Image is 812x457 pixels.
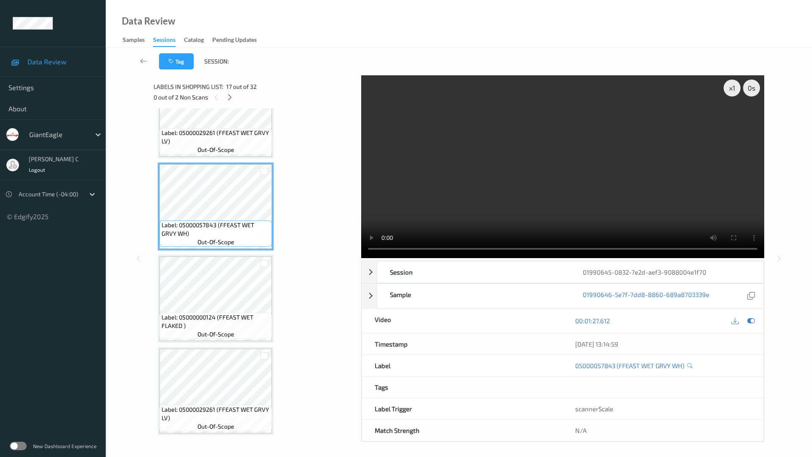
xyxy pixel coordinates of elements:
[362,333,563,355] div: Timestamp
[575,361,684,370] a: 05000057843 (FFEAST WET GRVY WH)
[184,36,204,46] div: Catalog
[184,34,212,46] a: Catalog
[162,129,270,146] span: Label: 05000029261 (FFEAST WET GRVY LV)
[562,398,763,419] div: scannerScale
[154,83,223,91] span: Labels in shopping list:
[362,420,563,441] div: Match Strength
[162,221,270,238] span: Label: 05000057843 (FFEAST WET GRVY WH)
[562,420,763,441] div: N/A
[583,290,709,302] a: 01990646-5e7f-7dd8-8860-689a8703339e
[575,317,610,325] a: 00:01:27.612
[362,284,764,308] div: Sample01990646-5e7f-7dd8-8860-689a8703339e
[198,146,234,154] span: out-of-scope
[153,36,176,47] div: Sessions
[362,309,563,333] div: Video
[162,313,270,330] span: Label: 05000000124 (FFEAST WET FLAKED )
[162,405,270,422] span: Label: 05000029261 (FFEAST WET GRVY LV)
[212,36,257,46] div: Pending Updates
[724,80,741,96] div: x 1
[153,34,184,47] a: Sessions
[204,57,229,66] span: Session:
[362,398,563,419] div: Label Trigger
[362,355,563,376] div: Label
[123,36,145,46] div: Samples
[226,83,257,91] span: 17 out of 32
[377,284,571,308] div: Sample
[362,377,563,398] div: Tags
[362,261,764,283] div: Session01990645-0832-7e2d-aef3-9088004e1f70
[198,422,234,431] span: out-of-scope
[198,330,234,339] span: out-of-scope
[377,262,571,283] div: Session
[159,53,194,69] button: Tag
[743,80,760,96] div: 0 s
[123,34,153,46] a: Samples
[575,340,751,348] div: [DATE] 13:14:59
[154,92,355,102] div: 0 out of 2 Non Scans
[212,34,265,46] a: Pending Updates
[570,262,763,283] div: 01990645-0832-7e2d-aef3-9088004e1f70
[198,238,234,246] span: out-of-scope
[122,17,175,25] div: Data Review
